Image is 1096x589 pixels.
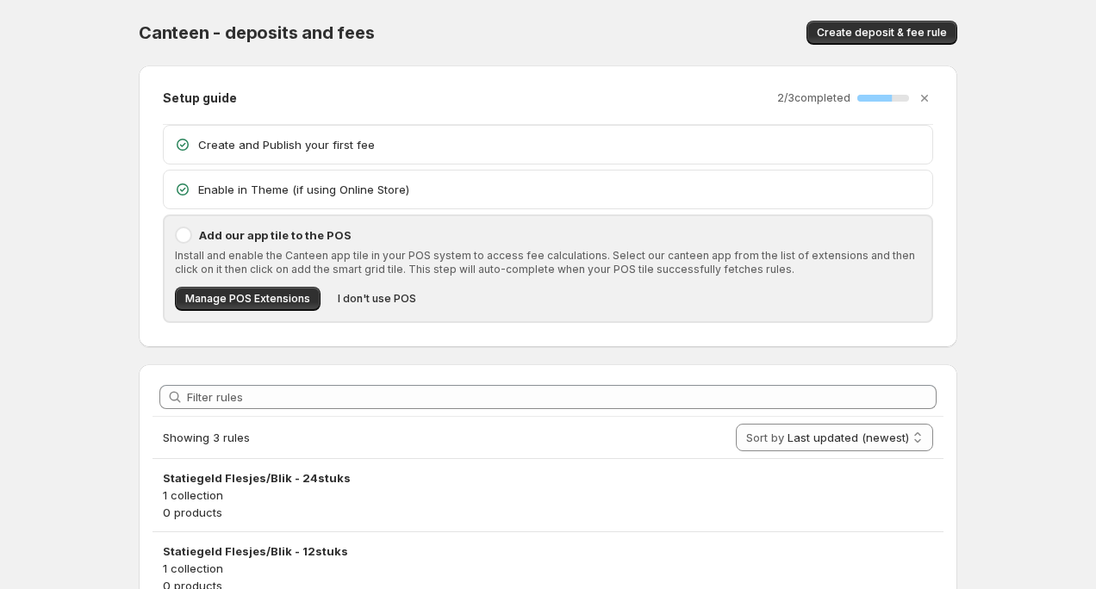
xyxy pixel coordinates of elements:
h3: Statiegeld Flesjes/Blik - 12stuks [163,542,933,560]
p: Add our app tile to the POS [199,226,921,244]
p: 2 / 3 completed [777,91,850,105]
p: Create and Publish your first fee [198,136,922,153]
button: Dismiss setup guide [912,86,937,110]
h2: Setup guide [163,90,237,107]
p: Enable in Theme (if using Online Store) [198,181,922,198]
span: I don't use POS [338,292,416,306]
p: 1 collection [163,560,933,577]
button: Create deposit & fee rule [806,21,957,45]
span: Create deposit & fee rule [817,26,947,40]
span: Canteen - deposits and fees [139,22,375,43]
button: I don't use POS [327,287,427,311]
p: 1 collection [163,487,933,504]
p: 0 products [163,504,933,521]
input: Filter rules [187,385,937,409]
span: Showing 3 rules [163,431,250,444]
p: Install and enable the Canteen app tile in your POS system to access fee calculations. Select our... [175,249,921,276]
h3: Statiegeld Flesjes/Blik - 24stuks [163,469,933,487]
button: Manage POS Extensions [175,287,321,311]
span: Manage POS Extensions [185,292,310,306]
